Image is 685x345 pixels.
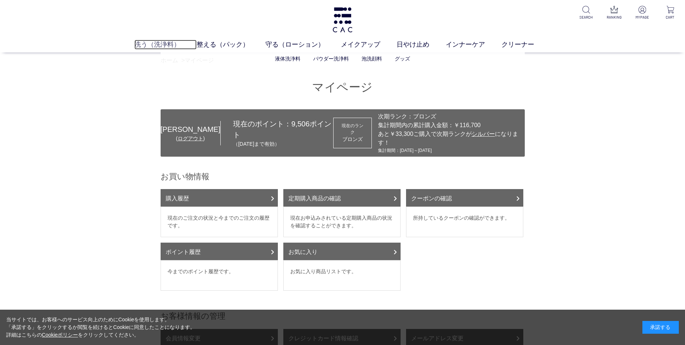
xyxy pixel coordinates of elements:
[378,121,521,130] div: 集計期間内の累計購入金額：￥116,700
[340,136,365,143] div: ブロンズ
[341,40,397,50] a: メイクアップ
[577,15,595,20] p: SEARCH
[642,321,679,334] div: 承諾する
[605,6,623,20] a: RANKING
[6,316,196,339] div: 当サイトでは、お客様へのサービス向上のためにCookieを使用します。 「承諾する」をクリックするか閲覧を続けるとCookieに同意したことになります。 詳細はこちらの をクリックしてください。
[265,40,341,50] a: 守る（ローション）
[161,243,278,260] a: ポイント履歴
[633,15,651,20] p: MYPAGE
[221,118,333,148] div: 現在のポイント： ポイント
[313,56,349,62] a: パウダー洗浄料
[362,56,382,62] a: 泡洗顔料
[291,120,310,128] span: 9,506
[661,15,679,20] p: CART
[233,140,333,148] p: （[DATE]まで有効）
[661,6,679,20] a: CART
[134,40,197,50] a: 洗う（洗浄料）
[395,56,410,62] a: グッズ
[283,243,401,260] a: お気に入り
[161,135,220,142] div: ( )
[397,40,446,50] a: 日やけ止め
[472,131,495,137] span: シルバー
[161,207,278,237] dd: 現在のご注文の状況と今までのご注文の履歴です。
[378,130,521,147] div: あと￥33,300ご購入で次期ランクが になります！
[577,6,595,20] a: SEARCH
[633,6,651,20] a: MYPAGE
[161,124,220,135] div: [PERSON_NAME]
[178,136,203,141] a: ログアウト
[283,260,401,291] dd: お気に入り商品リストです。
[378,147,521,154] div: 集計期間：[DATE]～[DATE]
[161,260,278,291] dd: 今までのポイント履歴です。
[197,40,265,50] a: 整える（パック）
[283,189,401,207] a: 定期購入商品の確認
[501,40,551,50] a: クリーナー
[283,207,401,237] dd: 現在お申込みされている定期購入商品の状況を確認することができます。
[446,40,501,50] a: インナーケア
[340,122,365,136] dt: 現在のランク
[406,189,523,207] a: クーポンの確認
[275,56,300,62] a: 液体洗浄料
[605,15,623,20] p: RANKING
[331,7,353,32] img: logo
[378,112,521,121] div: 次期ランク：ブロンズ
[161,79,525,95] h1: マイページ
[161,189,278,207] a: 購入履歴
[161,171,525,182] h2: お買い物情報
[406,207,523,237] dd: 所持しているクーポンの確認ができます。
[42,332,78,338] a: Cookieポリシー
